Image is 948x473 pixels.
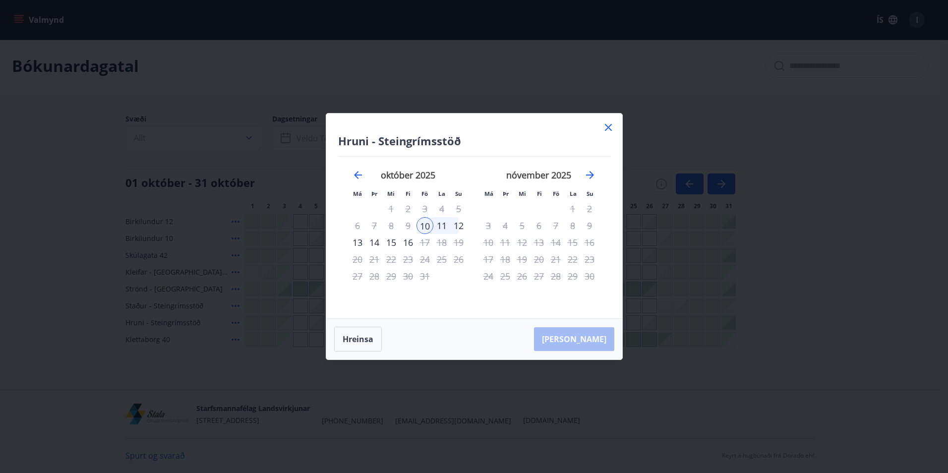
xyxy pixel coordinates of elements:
[352,169,364,181] div: Move backward to switch to the previous month.
[581,268,598,285] td: Not available. sunnudagur, 30. nóvember 2025
[514,251,531,268] td: Not available. miðvikudagur, 19. nóvember 2025
[514,234,531,251] td: Not available. miðvikudagur, 12. nóvember 2025
[338,133,610,148] h4: Hruni - Steingrímsstöð
[400,251,416,268] td: Not available. fimmtudagur, 23. október 2025
[564,251,581,268] td: Not available. laugardagur, 22. nóvember 2025
[506,169,571,181] strong: nóvember 2025
[480,217,497,234] td: Not available. mánudagur, 3. nóvember 2025
[406,190,411,197] small: Fi
[400,268,416,285] td: Not available. fimmtudagur, 30. október 2025
[547,234,564,251] td: Not available. föstudagur, 14. nóvember 2025
[450,251,467,268] td: Not available. sunnudagur, 26. október 2025
[383,217,400,234] td: Not available. miðvikudagur, 8. október 2025
[497,217,514,234] td: Not available. þriðjudagur, 4. nóvember 2025
[480,234,497,251] td: Not available. mánudagur, 10. nóvember 2025
[581,234,598,251] td: Not available. sunnudagur, 16. nóvember 2025
[531,217,547,234] td: Not available. fimmtudagur, 6. nóvember 2025
[383,234,400,251] td: Choose miðvikudagur, 15. október 2025 as your check-out date. It’s available.
[450,217,467,234] td: Choose sunnudagur, 12. október 2025 as your check-out date. It’s available.
[433,251,450,268] td: Not available. laugardagur, 25. október 2025
[564,200,581,217] td: Not available. laugardagur, 1. nóvember 2025
[349,234,366,251] div: 13
[553,190,559,197] small: Fö
[349,217,366,234] td: Not available. mánudagur, 6. október 2025
[416,200,433,217] div: Aðeins útritun í boði
[400,234,416,251] div: Aðeins útritun í boði
[421,190,428,197] small: Fö
[400,200,416,217] td: Not available. fimmtudagur, 2. október 2025
[381,169,435,181] strong: október 2025
[383,268,400,285] td: Not available. miðvikudagur, 29. október 2025
[450,200,467,217] td: Not available. sunnudagur, 5. október 2025
[547,268,564,285] td: Not available. föstudagur, 28. nóvember 2025
[400,251,416,268] div: Aðeins útritun í boði
[450,234,467,251] td: Not available. sunnudagur, 19. október 2025
[564,268,581,285] td: Not available. laugardagur, 29. nóvember 2025
[455,190,462,197] small: Su
[383,251,400,268] td: Not available. miðvikudagur, 22. október 2025
[349,251,366,268] td: Not available. mánudagur, 20. október 2025
[584,169,596,181] div: Move forward to switch to the next month.
[564,217,581,234] td: Not available. laugardagur, 8. nóvember 2025
[383,234,400,251] div: 15
[433,217,450,234] td: Choose laugardagur, 11. október 2025 as your check-out date. It’s available.
[416,217,433,234] td: Selected as start date. föstudagur, 10. október 2025
[581,217,598,234] td: Not available. sunnudagur, 9. nóvember 2025
[497,234,514,251] td: Not available. þriðjudagur, 11. nóvember 2025
[334,327,382,352] button: Hreinsa
[519,190,526,197] small: Mi
[366,234,383,251] div: 14
[366,268,383,285] td: Not available. þriðjudagur, 28. október 2025
[531,268,547,285] td: Not available. fimmtudagur, 27. nóvember 2025
[570,190,577,197] small: La
[338,157,610,306] div: Calendar
[433,200,450,217] td: Not available. laugardagur, 4. október 2025
[349,268,366,285] td: Not available. mánudagur, 27. október 2025
[581,251,598,268] td: Not available. sunnudagur, 23. nóvember 2025
[587,190,593,197] small: Su
[564,234,581,251] td: Not available. laugardagur, 15. nóvember 2025
[514,268,531,285] td: Not available. miðvikudagur, 26. nóvember 2025
[400,217,416,234] td: Not available. fimmtudagur, 9. október 2025
[433,234,450,251] td: Not available. laugardagur, 18. október 2025
[547,251,564,268] td: Not available. föstudagur, 21. nóvember 2025
[416,217,433,234] div: 10
[547,217,564,234] td: Not available. föstudagur, 7. nóvember 2025
[531,234,547,251] td: Not available. fimmtudagur, 13. nóvember 2025
[484,190,493,197] small: Má
[371,190,377,197] small: Þr
[480,268,497,285] td: Not available. mánudagur, 24. nóvember 2025
[581,200,598,217] td: Not available. sunnudagur, 2. nóvember 2025
[353,190,362,197] small: Má
[366,251,383,268] td: Not available. þriðjudagur, 21. október 2025
[387,190,395,197] small: Mi
[514,217,531,234] td: Not available. miðvikudagur, 5. nóvember 2025
[497,268,514,285] td: Not available. þriðjudagur, 25. nóvember 2025
[503,190,509,197] small: Þr
[416,200,433,217] td: Not available. föstudagur, 3. október 2025
[416,251,433,268] td: Not available. föstudagur, 24. október 2025
[416,268,433,285] td: Not available. föstudagur, 31. október 2025
[450,217,467,234] div: 12
[383,200,400,217] td: Not available. miðvikudagur, 1. október 2025
[416,234,433,251] td: Not available. föstudagur, 17. október 2025
[366,217,383,234] td: Not available. þriðjudagur, 7. október 2025
[438,190,445,197] small: La
[480,251,497,268] td: Not available. mánudagur, 17. nóvember 2025
[400,234,416,251] td: Choose fimmtudagur, 16. október 2025 as your check-out date. It’s available.
[433,217,450,234] div: 11
[349,234,366,251] td: Choose mánudagur, 13. október 2025 as your check-out date. It’s available.
[497,251,514,268] td: Not available. þriðjudagur, 18. nóvember 2025
[531,251,547,268] td: Not available. fimmtudagur, 20. nóvember 2025
[547,217,564,234] div: Aðeins útritun í boði
[537,190,542,197] small: Fi
[366,234,383,251] td: Choose þriðjudagur, 14. október 2025 as your check-out date. It’s available.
